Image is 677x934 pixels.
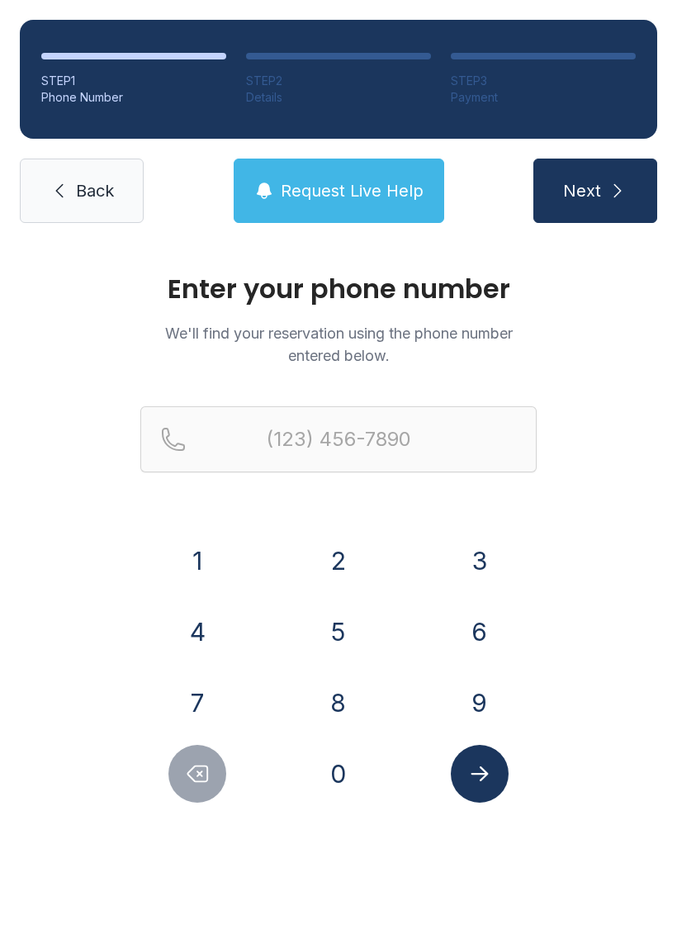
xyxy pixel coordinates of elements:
[451,603,509,661] button: 6
[246,73,431,89] div: STEP 2
[451,745,509,803] button: Submit lookup form
[451,532,509,590] button: 3
[168,532,226,590] button: 1
[41,89,226,106] div: Phone Number
[140,322,537,367] p: We'll find your reservation using the phone number entered below.
[451,674,509,732] button: 9
[168,745,226,803] button: Delete number
[310,603,367,661] button: 5
[451,73,636,89] div: STEP 3
[168,603,226,661] button: 4
[451,89,636,106] div: Payment
[41,73,226,89] div: STEP 1
[140,406,537,472] input: Reservation phone number
[76,179,114,202] span: Back
[140,276,537,302] h1: Enter your phone number
[168,674,226,732] button: 7
[281,179,424,202] span: Request Live Help
[246,89,431,106] div: Details
[310,745,367,803] button: 0
[310,532,367,590] button: 2
[563,179,601,202] span: Next
[310,674,367,732] button: 8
